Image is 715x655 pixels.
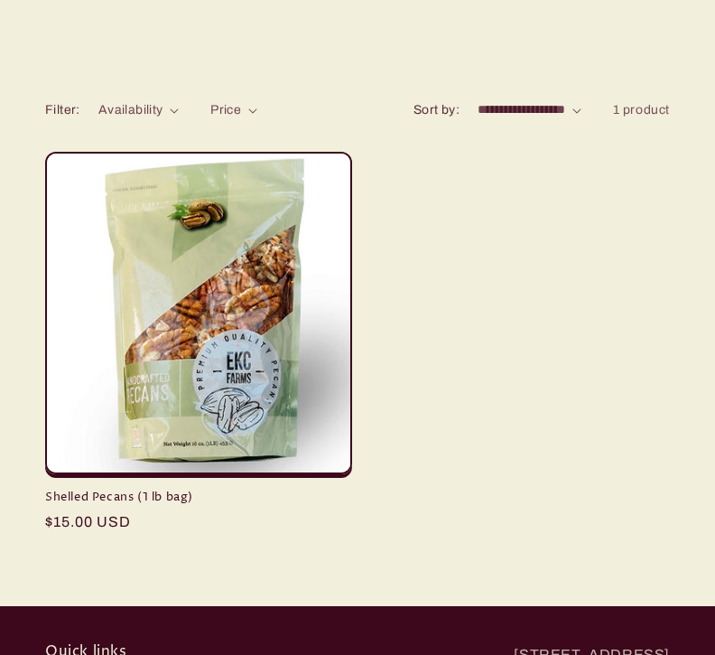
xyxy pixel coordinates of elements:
[45,100,80,119] h2: Filter:
[210,100,257,119] summary: Price
[98,103,163,117] span: Availability
[413,103,460,117] label: Sort by:
[45,490,352,505] a: Shelled Pecans (1 lb bag)
[210,103,241,117] span: Price
[613,103,670,117] span: 1 product
[98,100,179,119] summary: Availability (0 selected)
